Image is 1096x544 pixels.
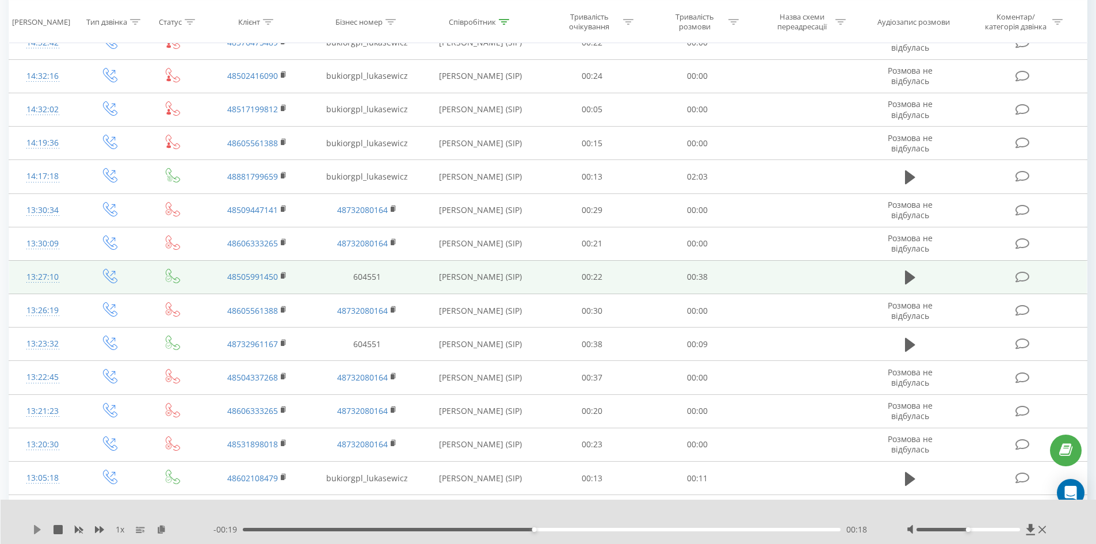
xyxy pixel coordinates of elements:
a: 48605561388 [227,138,278,149]
td: bukiorgpl_lukasewicz [312,93,421,126]
div: 13:20:30 [21,433,65,456]
div: 13:30:09 [21,233,65,255]
span: Розмова не відбулась [888,98,933,120]
td: [PERSON_NAME] (SIP) [422,127,540,160]
a: 48502416090 [227,70,278,81]
div: 13:30:34 [21,199,65,222]
div: Тип дзвінка [86,17,127,26]
div: 13:26:19 [21,299,65,322]
td: 00:00 [645,127,750,160]
td: [PERSON_NAME] (SIP) [422,495,540,528]
a: 48504337268 [227,372,278,383]
a: 48606333265 [227,238,278,249]
td: 00:30 [540,294,645,328]
a: 48732080164 [337,204,388,215]
div: Тривалість очікування [559,12,620,32]
span: Розмова не відбулась [888,300,933,321]
td: 00:00 [645,394,750,428]
a: 48732080164 [337,439,388,450]
div: [PERSON_NAME] [12,17,70,26]
span: Розмова не відбулась [888,400,933,421]
td: bukiorgpl_lukasewicz [312,59,421,93]
div: Назва схеми переадресації [771,12,832,32]
div: Accessibility label [532,527,536,532]
div: Статус [159,17,182,26]
div: 13:05:18 [21,467,65,489]
td: [PERSON_NAME] (SIP) [422,394,540,428]
td: 00:00 [645,361,750,394]
div: Тривалість розмови [664,12,725,32]
div: Коментар/категорія дзвінка [982,12,1049,32]
td: 02:03 [645,160,750,193]
td: 00:38 [540,328,645,361]
a: 48732961167 [227,338,278,349]
td: 00:22 [540,260,645,294]
td: 00:09 [645,328,750,361]
td: 00:00 [540,495,645,528]
td: [PERSON_NAME] (SIP) [422,294,540,328]
div: 14:17:18 [21,165,65,188]
td: bukiorgpl_lukasewicz [312,462,421,495]
td: 00:23 [540,428,645,461]
td: bukiorgpl_lukasewicz [312,495,421,528]
span: - 00:19 [213,524,243,535]
a: 48505991450 [227,271,278,282]
td: 00:15 [540,127,645,160]
a: 48881799659 [227,171,278,182]
a: 48606333265 [227,405,278,416]
span: Розмова не відбулась [888,199,933,220]
td: 00:00 [645,227,750,260]
td: 00:24 [540,59,645,93]
span: Розмова не відбулась [888,65,933,86]
span: Розмова не відбулась [888,367,933,388]
td: 604551 [312,260,421,294]
td: [PERSON_NAME] (SIP) [422,260,540,294]
div: Accessibility label [966,527,971,532]
td: 00:00 [645,193,750,227]
td: [PERSON_NAME] (SIP) [422,462,540,495]
div: 14:32:02 [21,98,65,121]
div: 14:32:16 [21,65,65,88]
td: [PERSON_NAME] (SIP) [422,428,540,461]
td: 604551 [312,328,421,361]
a: 48517199812 [227,104,278,115]
td: 00:11 [645,462,750,495]
td: 00:13 [540,160,645,193]
a: 48509447141 [227,204,278,215]
span: 1 x [116,524,124,535]
div: 13:23:32 [21,333,65,355]
a: 48605561388 [227,305,278,316]
td: 00:00 [645,93,750,126]
td: [PERSON_NAME] (SIP) [422,59,540,93]
td: 00:29 [540,193,645,227]
div: 14:19:36 [21,132,65,154]
span: Розмова не відбулась [888,233,933,254]
a: 48732080164 [337,405,388,416]
span: Розмова не відбулась [888,433,933,455]
a: 48602108479 [227,473,278,484]
div: Open Intercom Messenger [1057,479,1084,507]
a: 48732080164 [337,372,388,383]
td: 00:37 [540,361,645,394]
td: 00:05 [540,93,645,126]
td: [PERSON_NAME] (SIP) [422,227,540,260]
td: bukiorgpl_lukasewicz [312,127,421,160]
td: [PERSON_NAME] (SIP) [422,193,540,227]
a: 48732080164 [337,305,388,316]
td: [PERSON_NAME] (SIP) [422,361,540,394]
td: [PERSON_NAME] (SIP) [422,328,540,361]
div: Співробітник [449,17,496,26]
td: 00:00 [645,294,750,328]
td: 00:38 [645,260,750,294]
td: 00:20 [540,394,645,428]
a: 48531898018 [227,439,278,450]
div: 13:21:23 [21,400,65,423]
div: Аудіозапис розмови [877,17,950,26]
span: 00:18 [846,524,867,535]
td: 00:00 [645,428,750,461]
div: 13:27:10 [21,266,65,288]
td: 00:13 [540,462,645,495]
div: 13:22:45 [21,366,65,389]
div: Бізнес номер [335,17,383,26]
td: 00:00 [645,495,750,528]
